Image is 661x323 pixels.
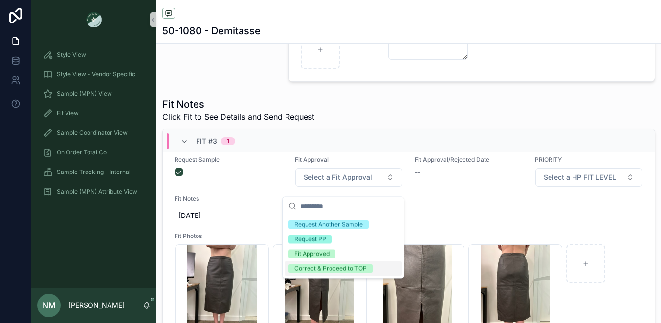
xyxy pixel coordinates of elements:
[37,105,151,122] a: Fit View
[37,85,151,103] a: Sample (MPN) View
[544,172,616,182] span: Select a HP FIT LEVEL
[162,97,314,111] h1: Fit Notes
[37,124,151,142] a: Sample Coordinator View
[68,301,125,310] p: [PERSON_NAME]
[283,215,404,278] div: Suggestions
[227,137,229,145] div: 1
[175,156,283,164] span: Request Sample
[175,232,643,240] span: Fit Photos
[294,264,367,273] div: Correct & Proceed to TOP
[43,300,56,311] span: NM
[37,65,151,83] a: Style View - Vendor Specific
[295,156,403,164] span: Fit Approval
[535,168,643,187] button: Select Button
[57,90,112,98] span: Sample (MPN) View
[57,109,79,117] span: Fit View
[57,188,137,195] span: Sample (MPN) Attribute View
[415,168,420,177] span: --
[57,149,107,156] span: On Order Total Co
[295,168,403,187] button: Select Button
[294,250,330,258] div: Fit Approved
[196,136,217,146] span: Fit #3
[86,12,102,27] img: App logo
[37,46,151,64] a: Style View
[162,111,314,123] span: Click Fit to See Details and Send Request
[37,183,151,200] a: Sample (MPN) Attribute View
[57,70,135,78] span: Style View - Vendor Specific
[57,129,128,137] span: Sample Coordinator View
[31,39,156,213] div: scrollable content
[57,51,86,59] span: Style View
[294,220,363,229] div: Request Another Sample
[175,195,643,203] span: Fit Notes
[415,156,523,164] span: Fit Approval/Rejected Date
[178,211,639,220] span: [DATE]
[294,235,326,244] div: Request PP
[57,168,131,176] span: Sample Tracking - Internal
[304,172,372,182] span: Select a Fit Approval
[37,163,151,181] a: Sample Tracking - Internal
[162,24,261,38] h1: 50-1080 - Demitasse
[37,144,151,161] a: On Order Total Co
[535,156,643,164] span: PRIORITY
